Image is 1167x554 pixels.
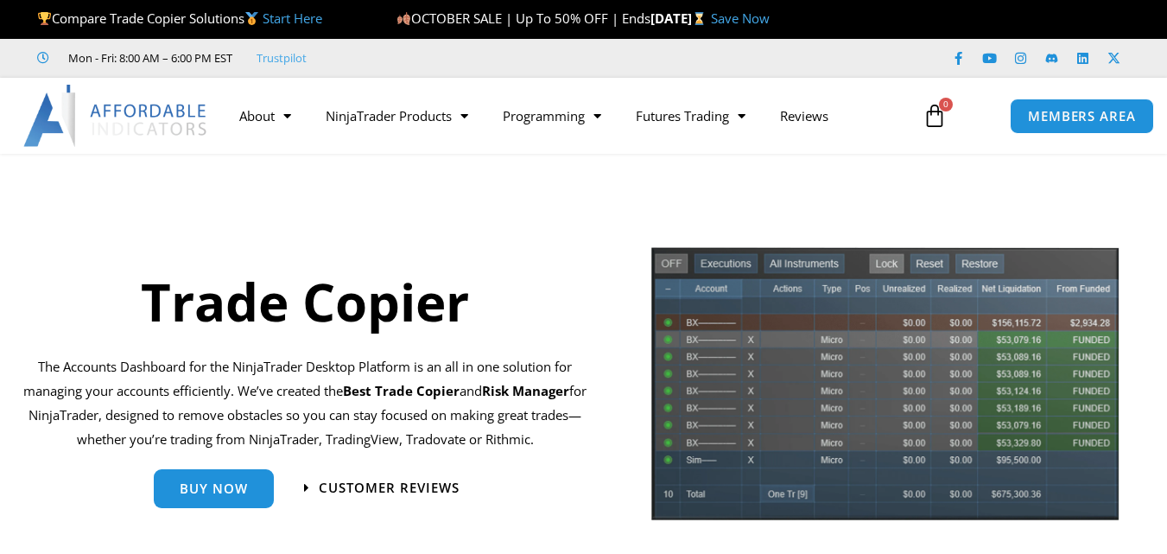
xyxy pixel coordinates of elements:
[257,48,307,68] a: Trustpilot
[485,96,618,136] a: Programming
[1028,110,1136,123] span: MEMBERS AREA
[37,10,322,27] span: Compare Trade Copier Solutions
[650,10,710,27] strong: [DATE]
[711,10,770,27] a: Save Now
[222,96,308,136] a: About
[897,91,973,141] a: 0
[343,382,460,399] b: Best Trade Copier
[397,12,410,25] img: 🍂
[650,245,1121,534] img: tradecopier | Affordable Indicators – NinjaTrader
[939,98,953,111] span: 0
[222,96,910,136] nav: Menu
[319,481,460,494] span: Customer Reviews
[13,355,598,451] p: The Accounts Dashboard for the NinjaTrader Desktop Platform is an all in one solution for managin...
[1010,99,1154,134] a: MEMBERS AREA
[23,85,209,147] img: LogoAI | Affordable Indicators – NinjaTrader
[13,265,598,338] h1: Trade Copier
[308,96,485,136] a: NinjaTrader Products
[154,469,274,508] a: Buy Now
[245,12,258,25] img: 🥇
[763,96,846,136] a: Reviews
[693,12,706,25] img: ⌛
[180,482,248,495] span: Buy Now
[64,48,232,68] span: Mon - Fri: 8:00 AM – 6:00 PM EST
[263,10,322,27] a: Start Here
[38,12,51,25] img: 🏆
[396,10,650,27] span: OCTOBER SALE | Up To 50% OFF | Ends
[482,382,569,399] strong: Risk Manager
[618,96,763,136] a: Futures Trading
[304,481,460,494] a: Customer Reviews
